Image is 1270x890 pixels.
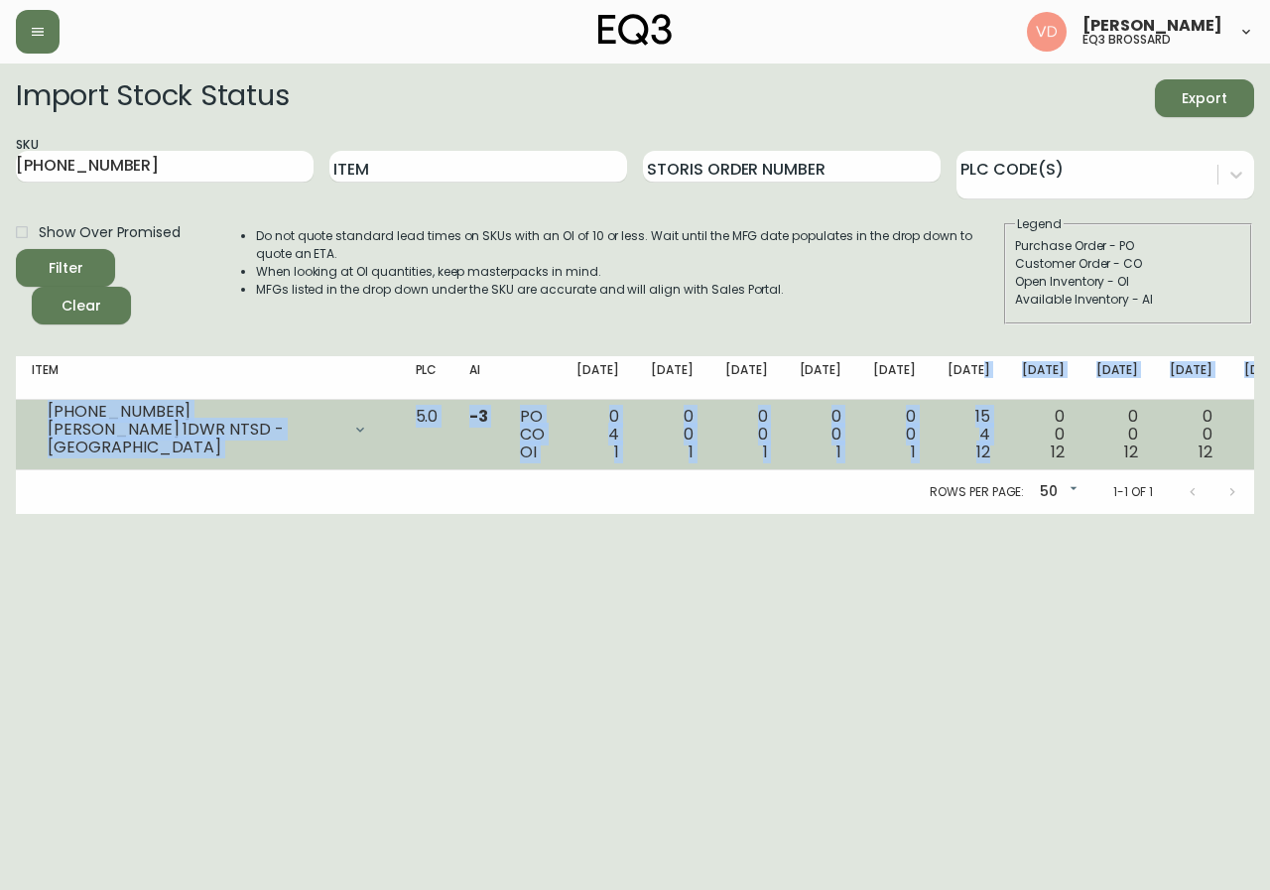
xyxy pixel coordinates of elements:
[32,408,384,451] div: [PHONE_NUMBER][PERSON_NAME] 1DWR NTSD - [GEOGRAPHIC_DATA]
[453,356,504,400] th: AI
[1015,291,1241,309] div: Available Inventory - AI
[857,356,932,400] th: [DATE]
[16,249,115,287] button: Filter
[930,483,1024,501] p: Rows per page:
[709,356,784,400] th: [DATE]
[48,294,115,318] span: Clear
[1082,34,1171,46] h5: eq3 brossard
[1170,408,1212,461] div: 0 0
[256,263,1002,281] li: When looking at OI quantities, keep masterpacks in mind.
[1082,18,1222,34] span: [PERSON_NAME]
[49,256,83,281] div: Filter
[873,408,916,461] div: 0 0
[48,403,340,421] div: [PHONE_NUMBER]
[1015,215,1064,233] legend: Legend
[932,356,1006,400] th: [DATE]
[614,441,619,463] span: 1
[1171,86,1238,111] span: Export
[256,281,1002,299] li: MFGs listed in the drop down under the SKU are accurate and will align with Sales Portal.
[469,405,488,428] span: -3
[948,408,990,461] div: 15 4
[520,408,545,461] div: PO CO
[784,356,858,400] th: [DATE]
[1015,237,1241,255] div: Purchase Order - PO
[256,227,1002,263] li: Do not quote standard lead times on SKUs with an OI of 10 or less. Wait until the MFG date popula...
[16,79,289,117] h2: Import Stock Status
[39,222,181,243] span: Show Over Promised
[520,441,537,463] span: OI
[1199,441,1212,463] span: 12
[976,441,990,463] span: 12
[561,356,635,400] th: [DATE]
[1124,441,1138,463] span: 12
[1051,441,1065,463] span: 12
[1113,483,1153,501] p: 1-1 of 1
[651,408,694,461] div: 0 0
[635,356,709,400] th: [DATE]
[911,441,916,463] span: 1
[400,356,454,400] th: PLC
[1080,356,1155,400] th: [DATE]
[836,441,841,463] span: 1
[576,408,619,461] div: 0 4
[763,441,768,463] span: 1
[32,287,131,324] button: Clear
[1155,79,1254,117] button: Export
[16,356,400,400] th: Item
[1022,408,1065,461] div: 0 0
[1032,476,1081,509] div: 50
[1015,273,1241,291] div: Open Inventory - OI
[800,408,842,461] div: 0 0
[689,441,694,463] span: 1
[725,408,768,461] div: 0 0
[400,400,454,470] td: 5.0
[48,421,340,456] div: [PERSON_NAME] 1DWR NTSD - [GEOGRAPHIC_DATA]
[1096,408,1139,461] div: 0 0
[1154,356,1228,400] th: [DATE]
[598,14,672,46] img: logo
[1015,255,1241,273] div: Customer Order - CO
[1027,12,1067,52] img: 34cbe8de67806989076631741e6a7c6b
[1006,356,1080,400] th: [DATE]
